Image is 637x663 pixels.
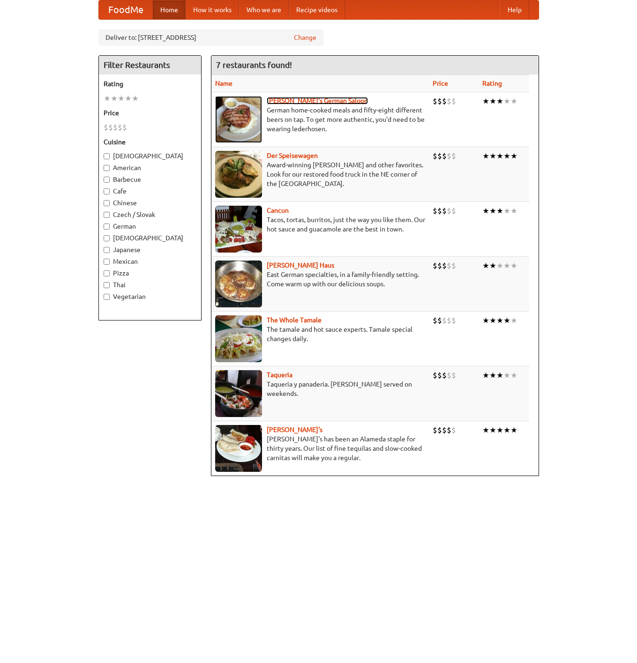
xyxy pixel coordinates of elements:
[132,93,139,104] li: ★
[433,151,437,161] li: $
[111,93,118,104] li: ★
[104,108,196,118] h5: Price
[267,207,289,214] a: Cancun
[442,261,447,271] li: $
[500,0,529,19] a: Help
[437,425,442,435] li: $
[215,380,425,398] p: Taqueria y panaderia. [PERSON_NAME] served on weekends.
[104,188,110,194] input: Cafe
[482,151,489,161] li: ★
[482,80,502,87] a: Rating
[442,370,447,380] li: $
[489,206,496,216] li: ★
[510,206,517,216] li: ★
[489,315,496,326] li: ★
[104,93,111,104] li: ★
[104,245,196,254] label: Japanese
[267,426,322,433] b: [PERSON_NAME]'s
[104,235,110,241] input: [DEMOGRAPHIC_DATA]
[99,0,153,19] a: FoodMe
[496,206,503,216] li: ★
[104,222,196,231] label: German
[451,261,456,271] li: $
[104,268,196,278] label: Pizza
[433,370,437,380] li: $
[216,60,292,69] ng-pluralize: 7 restaurants found!
[98,29,323,46] div: Deliver to: [STREET_ADDRESS]
[442,425,447,435] li: $
[215,261,262,307] img: kohlhaus.jpg
[503,206,510,216] li: ★
[447,96,451,106] li: $
[267,97,368,104] a: [PERSON_NAME]'s German Saloon
[215,160,425,188] p: Award-winning [PERSON_NAME] and other favorites. Look for our restored food truck in the NE corne...
[267,371,292,379] b: Taqueria
[442,315,447,326] li: $
[503,96,510,106] li: ★
[267,316,322,324] a: The Whole Tamale
[104,163,196,172] label: American
[125,93,132,104] li: ★
[122,122,127,133] li: $
[99,56,201,74] h4: Filter Restaurants
[433,425,437,435] li: $
[215,215,425,234] p: Tacos, tortas, burritos, just the way you like them. Our hot sauce and guacamole are the best in ...
[104,270,110,276] input: Pizza
[496,261,503,271] li: ★
[496,425,503,435] li: ★
[447,370,451,380] li: $
[104,247,110,253] input: Japanese
[104,210,196,219] label: Czech / Slovak
[503,261,510,271] li: ★
[289,0,345,19] a: Recipe videos
[433,261,437,271] li: $
[510,96,517,106] li: ★
[489,370,496,380] li: ★
[153,0,186,19] a: Home
[215,434,425,462] p: [PERSON_NAME]'s has been an Alameda staple for thirty years. Our list of fine tequilas and slow-c...
[104,186,196,196] label: Cafe
[482,261,489,271] li: ★
[294,33,316,42] a: Change
[215,370,262,417] img: taqueria.jpg
[447,151,451,161] li: $
[118,93,125,104] li: ★
[104,137,196,147] h5: Cuisine
[215,96,262,143] img: esthers.jpg
[503,315,510,326] li: ★
[215,105,425,134] p: German home-cooked meals and fifty-eight different beers on tap. To get more authentic, you'd nee...
[433,315,437,326] li: $
[447,261,451,271] li: $
[104,200,110,206] input: Chinese
[510,315,517,326] li: ★
[437,370,442,380] li: $
[104,177,110,183] input: Barbecue
[113,122,118,133] li: $
[437,261,442,271] li: $
[442,206,447,216] li: $
[118,122,122,133] li: $
[215,151,262,198] img: speisewagen.jpg
[215,270,425,289] p: East German specialties, in a family-friendly setting. Come warm up with our delicious soups.
[104,282,110,288] input: Thai
[489,96,496,106] li: ★
[104,79,196,89] h5: Rating
[489,261,496,271] li: ★
[215,206,262,253] img: cancun.jpg
[433,80,448,87] a: Price
[503,151,510,161] li: ★
[496,96,503,106] li: ★
[104,223,110,230] input: German
[482,425,489,435] li: ★
[215,325,425,343] p: The tamale and hot sauce experts. Tamale special changes daily.
[451,425,456,435] li: $
[267,261,334,269] b: [PERSON_NAME] Haus
[104,175,196,184] label: Barbecue
[104,233,196,243] label: [DEMOGRAPHIC_DATA]
[215,80,232,87] a: Name
[239,0,289,19] a: Who we are
[451,206,456,216] li: $
[496,370,503,380] li: ★
[510,370,517,380] li: ★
